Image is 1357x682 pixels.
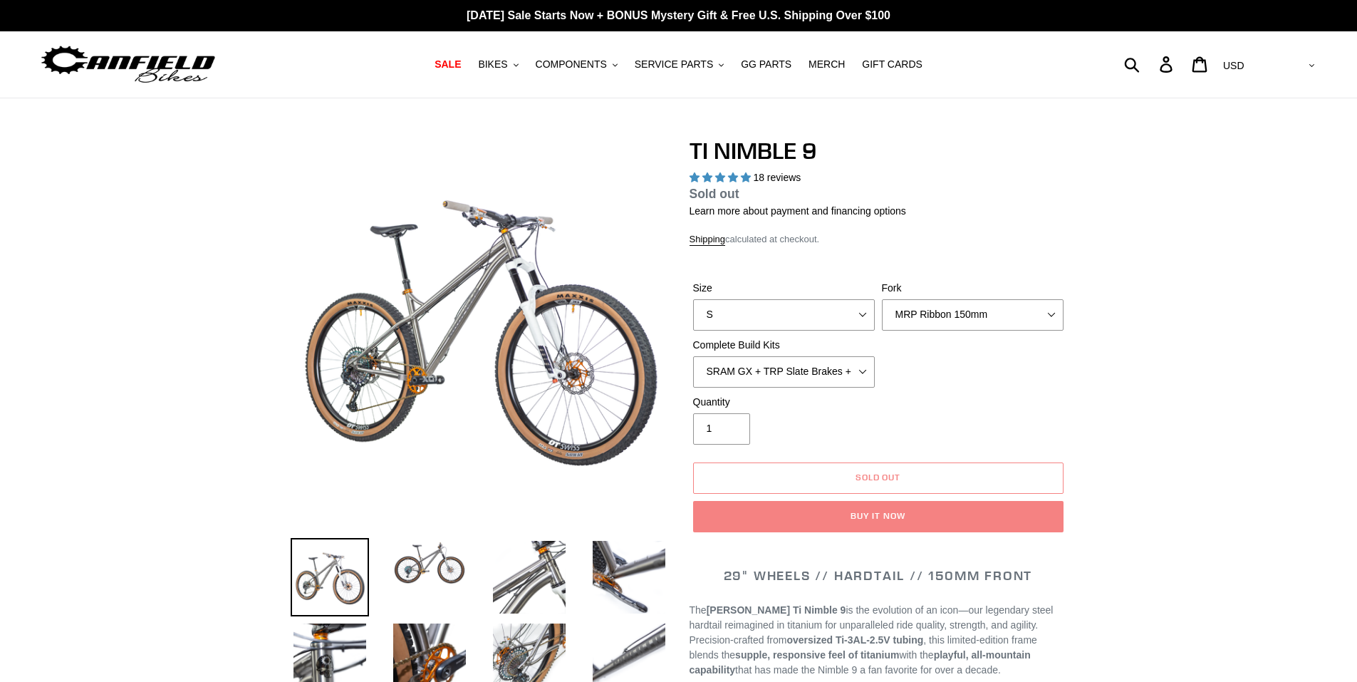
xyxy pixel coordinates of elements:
[786,634,923,646] strong: oversized Ti-3AL-2.5V tubing
[690,234,726,246] a: Shipping
[882,281,1064,296] label: Fork
[427,55,468,74] a: SALE
[693,338,875,353] label: Complete Build Kits
[471,55,525,74] button: BIKES
[490,538,568,616] img: Load image into Gallery viewer, TI NIMBLE 9
[690,232,1067,247] div: calculated at checkout.
[856,472,901,482] span: Sold out
[707,604,846,616] strong: [PERSON_NAME] Ti Nimble 9
[693,463,1064,494] button: Sold out
[801,55,852,74] a: MERCH
[590,538,668,616] img: Load image into Gallery viewer, TI NIMBLE 9
[690,172,754,183] span: 4.89 stars
[693,395,875,410] label: Quantity
[536,58,607,71] span: COMPONENTS
[735,649,899,661] strong: supple, responsive feel of titanium
[690,187,739,201] span: Sold out
[855,55,930,74] a: GIFT CARDS
[478,58,507,71] span: BIKES
[39,42,217,87] img: Canfield Bikes
[693,501,1064,532] button: Buy it now
[809,58,845,71] span: MERCH
[690,138,1067,165] h1: TI NIMBLE 9
[529,55,625,74] button: COMPONENTS
[862,58,922,71] span: GIFT CARDS
[724,567,1033,584] span: 29" WHEELS // HARDTAIL // 150MM FRONT
[390,538,469,588] img: Load image into Gallery viewer, TI NIMBLE 9
[741,58,791,71] span: GG PARTS
[291,538,369,616] img: Load image into Gallery viewer, TI NIMBLE 9
[628,55,731,74] button: SERVICE PARTS
[734,55,799,74] a: GG PARTS
[690,603,1067,678] p: The is the evolution of an icon—our legendary steel hardtail reimagined in titanium for unparalle...
[690,205,906,217] a: Learn more about payment and financing options
[435,58,461,71] span: SALE
[1132,48,1168,80] input: Search
[693,281,875,296] label: Size
[635,58,713,71] span: SERVICE PARTS
[753,172,801,183] span: 18 reviews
